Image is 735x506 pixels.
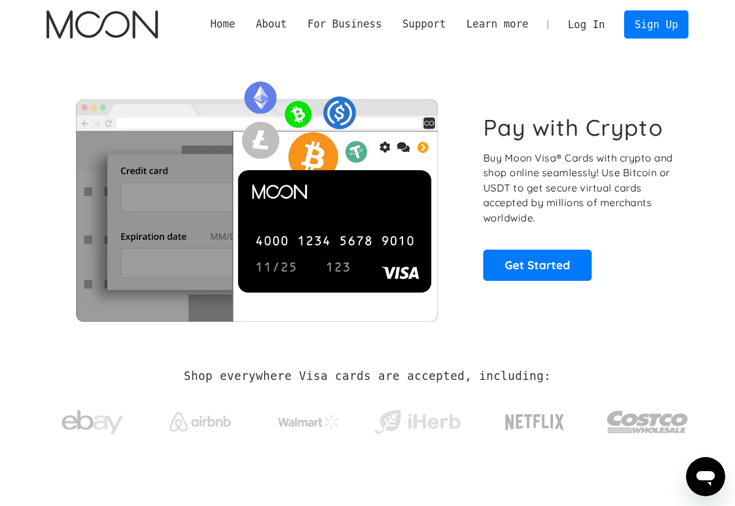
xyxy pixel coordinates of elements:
[47,391,138,448] a: ebay
[504,407,565,437] img: Netflix
[483,250,592,280] a: Get Started
[62,403,123,442] img: ebay
[606,387,688,451] a: Costco
[184,370,551,383] h2: Shop everywhere Visa cards are accepted, including:
[456,17,539,32] div: Learn more
[47,73,466,321] img: Moon Cards let you spend your crypto anywhere Visa is accepted.
[466,17,528,32] div: Learn more
[170,412,231,431] img: Airbnb
[557,11,615,38] a: Log In
[256,17,287,32] div: About
[686,457,725,496] iframe: Schaltfläche zum Öffnen des Messaging-Fensters
[392,17,456,32] div: Support
[483,114,663,141] h1: Pay with Crypto
[155,400,246,437] a: Airbnb
[606,399,688,445] img: Costco
[297,17,392,32] div: For Business
[47,10,157,39] a: home
[200,17,246,32] a: Home
[47,10,157,39] img: Moon Logo
[263,403,355,436] a: Walmart
[624,10,688,38] a: Sign Up
[278,415,339,430] img: Walmart
[307,17,382,32] div: For Business
[483,151,675,226] p: Buy Moon Visa® Cards with crypto and shop online seamlessly! Use Bitcoin or USDT to get secure vi...
[402,17,446,32] div: Support
[372,394,463,444] a: iHerb
[246,17,297,32] div: About
[372,406,463,438] img: iHerb
[480,395,590,444] a: Netflix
